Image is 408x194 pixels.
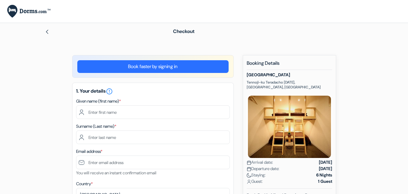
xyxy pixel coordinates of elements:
img: Dorms.com [7,5,50,18]
input: Enter last name [76,130,230,144]
label: Country [76,181,93,187]
span: Guest: [247,178,263,185]
i: error_outline [106,88,113,95]
p: Tennoji-ku Teradacho [DATE], [GEOGRAPHIC_DATA], [GEOGRAPHIC_DATA] [247,80,332,90]
span: Checkout [173,28,194,35]
input: Enter email address [76,156,230,169]
label: Surname (Last name) [76,123,116,130]
a: Book faster by signing in [77,60,229,73]
img: calendar.svg [247,167,251,171]
strong: [DATE] [319,159,332,166]
h5: Booking Details [247,60,332,70]
img: left_arrow.svg [45,29,50,34]
strong: 6 Nights [316,172,332,178]
h5: [GEOGRAPHIC_DATA] [247,72,332,77]
span: Arrival date: [247,159,273,166]
img: user_icon.svg [247,179,251,184]
img: moon.svg [247,173,251,178]
img: calendar.svg [247,160,251,165]
span: Staying: [247,172,266,178]
label: Email address [76,148,102,155]
a: error_outline [106,88,113,94]
strong: 1 Guest [318,178,332,185]
span: Departure date: [247,166,279,172]
input: Enter first name [76,105,230,119]
small: You will receive an instant confirmation email [76,170,156,176]
strong: [DATE] [319,166,332,172]
h5: 1. Your details [76,88,230,95]
label: Given name (first name) [76,98,121,104]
